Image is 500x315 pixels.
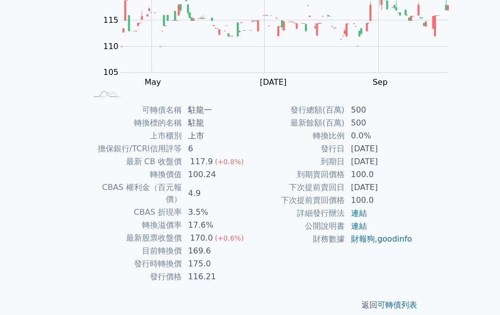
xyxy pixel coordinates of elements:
[250,220,345,233] td: 公開說明書
[188,232,215,244] div: 170.0
[250,129,345,142] td: 轉換比例
[250,233,345,246] td: 財務數據
[182,104,250,117] td: 駐龍一
[87,142,182,155] td: 擔保銀行/TCRI信用評等
[345,233,413,246] td: ,
[351,221,367,231] a: 連結
[345,155,413,168] td: [DATE]
[450,267,500,315] iframe: Chat Widget
[182,117,250,129] td: 駐龍
[372,77,387,87] tspan: Sep
[182,245,250,257] td: 169.6
[87,117,182,129] td: 轉換標的名稱
[351,208,367,218] a: 連結
[87,129,182,142] td: 上市櫃別
[182,257,250,270] td: 175.0
[87,104,182,117] td: 可轉債名稱
[345,168,413,181] td: 100.0
[345,142,413,155] td: [DATE]
[103,67,119,77] tspan: 105
[75,299,425,311] p: 返回
[87,270,182,283] td: 發行價格
[345,104,413,117] td: 500
[182,206,250,219] td: 3.5%
[182,219,250,232] td: 17.6%
[182,129,250,142] td: 上市
[87,181,182,206] td: CBAS 權利金（百元報價）
[250,181,345,194] td: 下次提前賣回日
[345,181,413,194] td: [DATE]
[250,142,345,155] td: 發行日
[103,42,119,51] tspan: 110
[87,155,182,168] td: 最新 CB 收盤價
[250,104,345,117] td: 發行總額(百萬)
[250,117,345,129] td: 最新餘額(百萬)
[182,181,250,206] td: 4.9
[182,142,250,155] td: 6
[351,234,375,244] a: 財報狗
[250,194,345,207] td: 下次提前賣回價格
[450,267,500,315] div: 聊天小工具
[87,206,182,219] td: CBAS 折現率
[87,219,182,232] td: 轉換溢價率
[182,168,250,181] td: 100.24
[345,117,413,129] td: 500
[103,15,119,25] tspan: 115
[250,168,345,181] td: 到期賣回價格
[215,234,244,242] span: (+0.6%)
[250,207,345,220] td: 詳細發行辦法
[87,245,182,257] td: 目前轉換價
[182,270,250,283] td: 116.21
[87,232,182,245] td: 最新股票收盤價
[87,257,182,270] td: 發行時轉換價
[188,156,215,168] div: 117.9
[345,129,413,142] td: 0.0%
[144,77,161,87] tspan: May
[377,234,412,244] a: goodinfo
[345,194,413,207] td: 100.0
[215,158,244,166] span: (+0.8%)
[377,300,417,310] a: 可轉債列表
[260,77,286,87] tspan: [DATE]
[250,155,345,168] td: 到期日
[87,168,182,181] td: 轉換價值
